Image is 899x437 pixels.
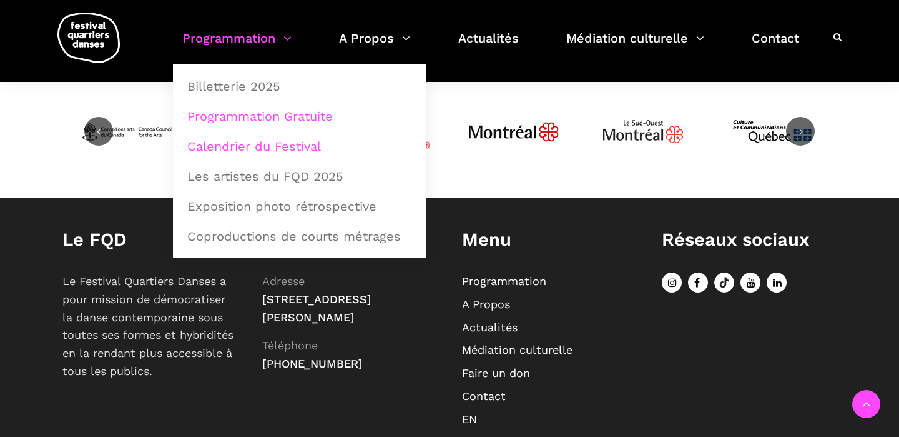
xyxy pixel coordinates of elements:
[180,132,420,161] a: Calendrier du Festival
[262,274,305,288] span: Adresse
[462,366,530,379] a: Faire un don
[752,28,799,64] a: Contact
[182,28,292,64] a: Programmation
[62,229,237,251] h1: Le FQD
[180,72,420,101] a: Billetterie 2025
[458,28,519,64] a: Actualités
[467,85,561,179] img: JPGnr_b
[180,162,420,191] a: Les artistes du FQD 2025
[262,357,363,370] span: [PHONE_NUMBER]
[62,273,237,381] p: Le Festival Quartiers Danses a pour mission de démocratiser la danse contemporaine sous toutes se...
[339,28,410,64] a: A Propos
[262,339,318,352] span: Téléphone
[462,321,518,334] a: Actualités
[462,229,637,251] h1: Menu
[725,85,819,179] img: mccq-3-3
[462,343,572,356] a: Médiation culturelle
[80,85,174,179] img: CAC_BW_black_f
[180,102,420,131] a: Programmation Gratuite
[262,293,371,324] span: [STREET_ADDRESS][PERSON_NAME]
[462,298,510,311] a: A Propos
[566,28,704,64] a: Médiation culturelle
[180,192,420,221] a: Exposition photo rétrospective
[662,229,837,251] h1: Réseaux sociaux
[596,85,690,179] img: Logo_Mtl_Le_Sud-Ouest.svg_
[57,13,120,63] img: logo-fqd-med
[462,413,477,426] a: EN
[180,222,420,251] a: Coproductions de courts métrages
[462,274,546,288] a: Programmation
[462,389,506,403] a: Contact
